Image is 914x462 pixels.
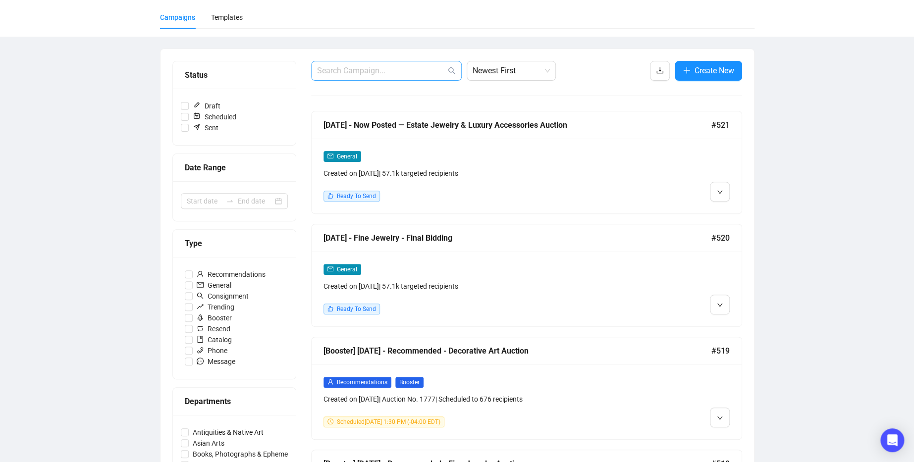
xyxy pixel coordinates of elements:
div: Created on [DATE] | 57.1k targeted recipients [323,281,627,292]
span: user [197,270,204,277]
span: clock-circle [327,418,333,424]
div: Type [185,237,284,250]
a: [Booster] [DATE] - Recommended - Decorative Art Auction#519userRecommendationsBoosterCreated on [... [311,337,742,440]
span: Ready To Send [337,193,376,200]
span: Create New [695,64,734,77]
div: Status [185,69,284,81]
span: Booster [193,312,236,323]
span: Newest First [473,61,550,80]
span: Resend [193,323,234,334]
span: rise [197,303,204,310]
span: General [193,280,235,291]
span: book [197,336,204,343]
div: Date Range [185,161,284,174]
span: Antiquities & Native Art [189,427,268,438]
span: Scheduled [DATE] 1:30 PM (-04:00 EDT) [337,418,440,425]
button: Create New [675,61,742,81]
span: Consignment [193,291,253,302]
span: phone [197,347,204,354]
span: Draft [189,101,224,111]
span: search [448,67,456,75]
span: like [327,193,333,199]
span: like [327,306,333,311]
div: Open Intercom Messenger [880,428,904,452]
span: search [197,292,204,299]
div: [DATE] - Fine Jewelry - Final Bidding [323,232,711,244]
span: General [337,153,357,160]
span: #521 [711,119,730,131]
a: [DATE] - Fine Jewelry - Final Bidding#520mailGeneralCreated on [DATE]| 57.1k targeted recipientsl... [311,224,742,327]
span: message [197,358,204,364]
div: Created on [DATE] | Auction No. 1777 | Scheduled to 676 recipients [323,394,627,405]
span: Booster [395,377,424,388]
span: Books, Photographs & Ephemera [189,449,298,460]
span: Recommendations [337,379,387,386]
input: End date [238,196,273,206]
span: Trending [193,302,238,312]
span: General [337,266,357,273]
span: plus [683,66,691,74]
span: user [327,379,333,385]
input: Search Campaign... [317,65,446,77]
span: Asian Arts [189,438,228,449]
span: mail [327,153,333,159]
span: down [717,415,723,421]
span: Phone [193,345,231,356]
span: Recommendations [193,269,269,280]
a: [DATE] - Now Posted — Estate Jewelry & Luxury Accessories Auction#521mailGeneralCreated on [DATE]... [311,111,742,214]
span: #519 [711,345,730,357]
div: Created on [DATE] | 57.1k targeted recipients [323,168,627,179]
span: Sent [189,122,222,133]
span: to [226,197,234,205]
span: down [717,302,723,308]
span: Scheduled [189,111,240,122]
div: Campaigns [160,12,195,23]
span: Catalog [193,334,236,345]
span: Ready To Send [337,306,376,312]
span: mail [327,266,333,272]
div: [Booster] [DATE] - Recommended - Decorative Art Auction [323,345,711,357]
div: [DATE] - Now Posted — Estate Jewelry & Luxury Accessories Auction [323,119,711,131]
span: swap-right [226,197,234,205]
span: down [717,189,723,195]
div: Departments [185,395,284,408]
div: Templates [211,12,243,23]
span: mail [197,281,204,288]
span: retweet [197,325,204,332]
span: Message [193,356,239,367]
span: rocket [197,314,204,321]
span: #520 [711,232,730,244]
input: Start date [187,196,222,206]
span: download [656,66,664,74]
